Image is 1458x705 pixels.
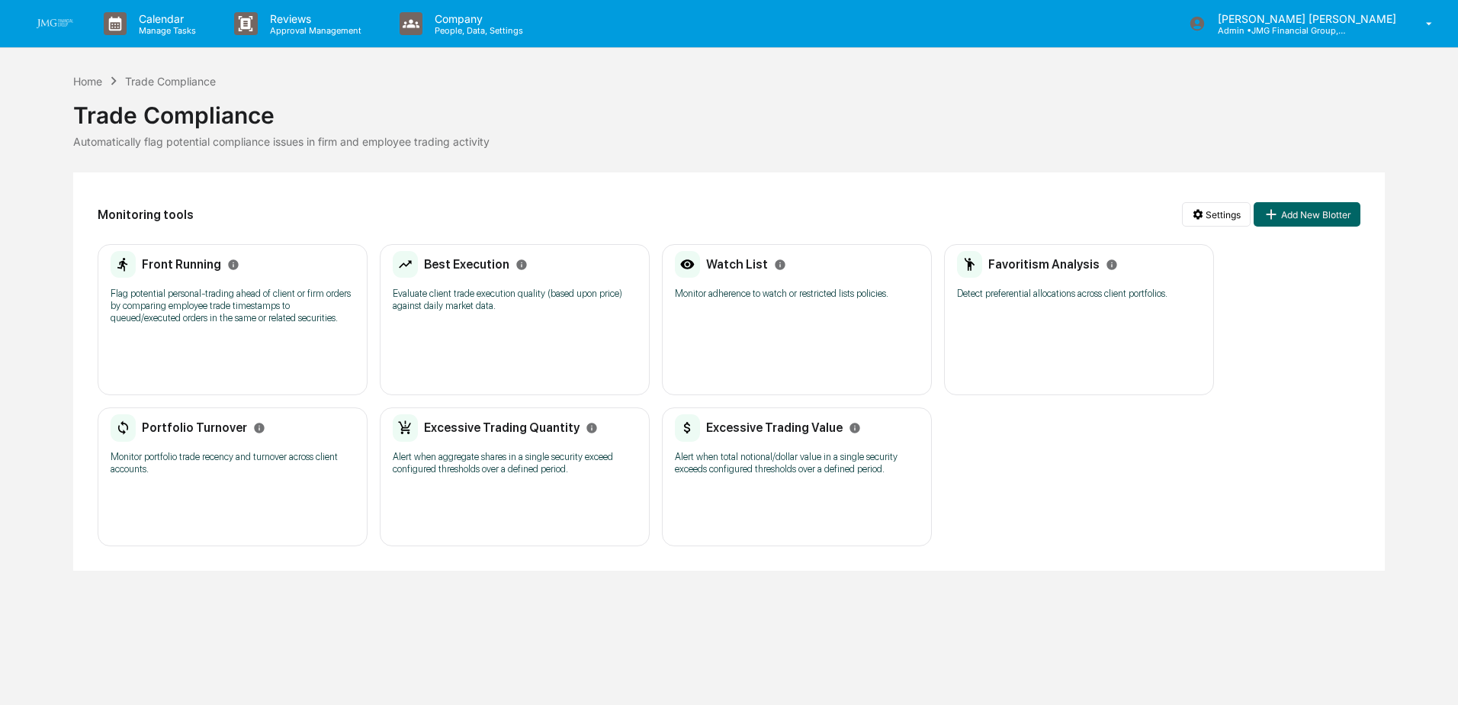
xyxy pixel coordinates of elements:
[127,25,204,36] p: Manage Tasks
[98,208,194,222] h2: Monitoring tools
[37,19,73,28] img: logo
[1206,25,1347,36] p: Admin • JMG Financial Group, Ltd.
[1254,202,1360,227] button: Add New Blotter
[127,12,204,25] p: Calendar
[253,422,265,434] svg: Info
[424,420,580,435] h2: Excessive Trading Quantity
[957,288,1201,300] p: Detect preferential allocations across client portfolios.
[125,75,216,88] div: Trade Compliance
[706,257,768,272] h2: Watch List
[258,12,369,25] p: Reviews
[706,420,843,435] h2: Excessive Trading Value
[111,451,355,475] p: Monitor portfolio trade recency and turnover across client accounts.
[422,12,531,25] p: Company
[73,89,1386,129] div: Trade Compliance
[258,25,369,36] p: Approval Management
[422,25,531,36] p: People, Data, Settings
[1182,202,1251,227] button: Settings
[142,257,221,272] h2: Front Running
[73,75,102,88] div: Home
[1106,259,1118,271] svg: Info
[774,259,786,271] svg: Info
[515,259,528,271] svg: Info
[675,288,919,300] p: Monitor adherence to watch or restricted lists policies.
[142,420,247,435] h2: Portfolio Turnover
[111,288,355,324] p: Flag potential personal-trading ahead of client or firm orders by comparing employee trade timest...
[1206,12,1404,25] p: [PERSON_NAME] [PERSON_NAME]
[988,257,1100,272] h2: Favoritism Analysis
[73,135,1386,148] div: Automatically flag potential compliance issues in firm and employee trading activity
[393,288,637,312] p: Evaluate client trade execution quality (based upon price) against daily market data.
[675,451,919,475] p: Alert when total notional/dollar value in a single security exceeds configured thresholds over a ...
[586,422,598,434] svg: Info
[227,259,239,271] svg: Info
[393,451,637,475] p: Alert when aggregate shares in a single security exceed configured thresholds over a defined period.
[849,422,861,434] svg: Info
[424,257,509,272] h2: Best Execution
